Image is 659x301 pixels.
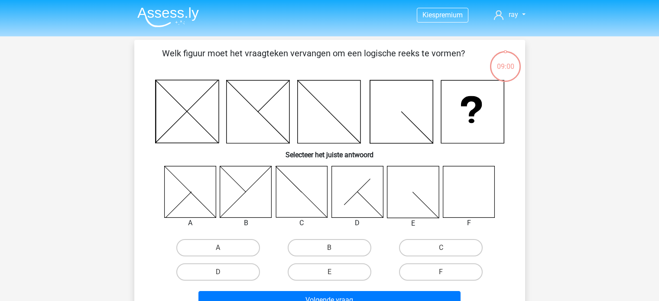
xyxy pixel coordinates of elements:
label: C [399,239,483,256]
label: A [176,239,260,256]
label: F [399,263,483,281]
label: E [288,263,371,281]
div: B [213,218,279,228]
a: ray [490,10,529,20]
h6: Selecteer het juiste antwoord [148,144,511,159]
p: Welk figuur moet het vraagteken vervangen om een logische reeks te vormen? [148,47,479,73]
span: Kies [422,11,435,19]
span: premium [435,11,463,19]
label: D [176,263,260,281]
div: F [436,218,502,228]
div: E [380,218,446,229]
div: D [325,218,390,228]
div: 09:00 [489,50,522,72]
a: Kiespremium [417,9,468,21]
div: A [158,218,223,228]
div: C [269,218,334,228]
label: B [288,239,371,256]
span: ray [509,10,518,19]
img: Assessly [137,7,199,27]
